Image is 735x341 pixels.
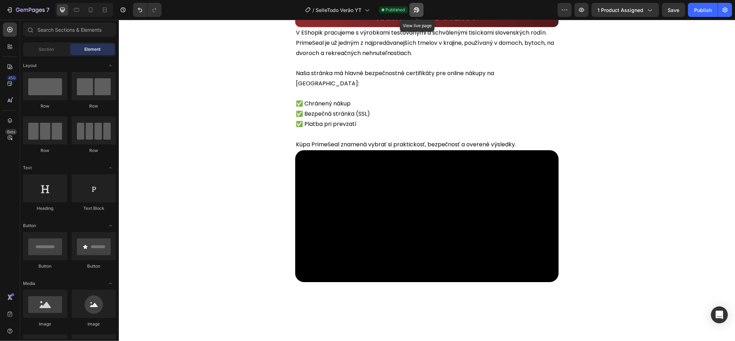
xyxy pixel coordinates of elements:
[688,3,718,17] button: Publish
[23,23,116,37] input: Search Sections & Elements
[5,129,17,135] div: Beta
[313,6,315,14] span: /
[662,3,685,17] button: Save
[23,62,37,69] span: Layout
[386,7,405,13] span: Published
[133,3,162,17] div: Undo/Redo
[23,280,35,287] span: Media
[177,100,238,108] span: ✅ Platba pri prevzatí
[23,205,67,212] div: Heading
[177,121,397,129] span: Kúpa PrimeSeal znamená vybrať si praktickosť, bezpečnosť a overené výsledky.
[177,80,232,88] span: ✅ Chránený nákup
[176,130,440,262] video: Video
[105,278,116,289] span: Toggle open
[23,103,67,109] div: Row
[105,220,116,231] span: Toggle open
[668,7,680,13] span: Save
[105,162,116,173] span: Toggle open
[72,263,116,269] div: Button
[177,49,375,68] span: Naša stránka má hlavné bezpečnostné certifikáty pre online nákupy na [GEOGRAPHIC_DATA]:
[591,3,659,17] button: 1 product assigned
[72,103,116,109] div: Row
[72,205,116,212] div: Text Block
[711,306,728,323] div: Open Intercom Messenger
[177,90,251,98] span: ✅ Bezpečná stránka (SSL)
[23,165,32,171] span: Text
[316,6,362,14] span: SelleTodo Verão YT
[23,147,67,154] div: Row
[84,46,101,53] span: Element
[72,147,116,154] div: Row
[23,321,67,327] div: Image
[7,75,17,81] div: 450
[72,321,116,327] div: Image
[39,46,54,53] span: Section
[105,60,116,71] span: Toggle open
[694,6,712,14] div: Publish
[3,3,53,17] button: 7
[23,263,67,269] div: Button
[23,223,36,229] span: Button
[119,20,735,341] iframe: Design area
[597,6,643,14] span: 1 product assigned
[46,6,49,14] p: 7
